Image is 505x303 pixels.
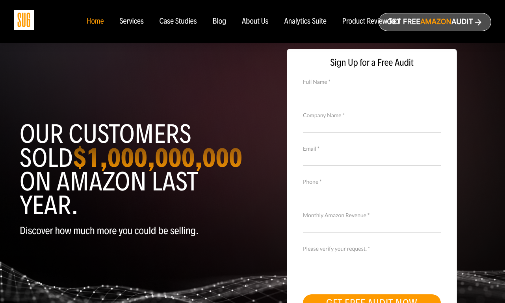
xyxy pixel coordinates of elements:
a: Product Review Tool [342,17,401,26]
label: Full Name * [303,78,441,86]
a: Case Studies [160,17,197,26]
a: Analytics Suite [284,17,327,26]
input: Company Name * [303,118,441,132]
img: Sug [14,10,34,30]
label: Email * [303,144,441,153]
a: About Us [242,17,269,26]
label: Company Name * [303,111,441,120]
span: Sign Up for a Free Audit [295,57,449,68]
input: Full Name * [303,85,441,99]
span: Amazon [420,18,451,26]
label: Phone * [303,177,441,186]
label: Monthly Amazon Revenue * [303,211,441,220]
input: Monthly Amazon Revenue * [303,219,441,233]
a: Services [119,17,143,26]
p: Discover how much more you could be selling. [20,225,247,236]
input: Contact Number * [303,185,441,199]
strong: $1,000,000,000 [73,142,242,174]
iframe: reCAPTCHA [303,252,423,283]
a: Blog [213,17,227,26]
input: Email * [303,152,441,166]
h1: Our customers sold on Amazon last year. [20,122,247,217]
a: Home [87,17,104,26]
a: Get freeAmazonAudit [379,13,491,31]
label: Please verify your request. * [303,244,441,253]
